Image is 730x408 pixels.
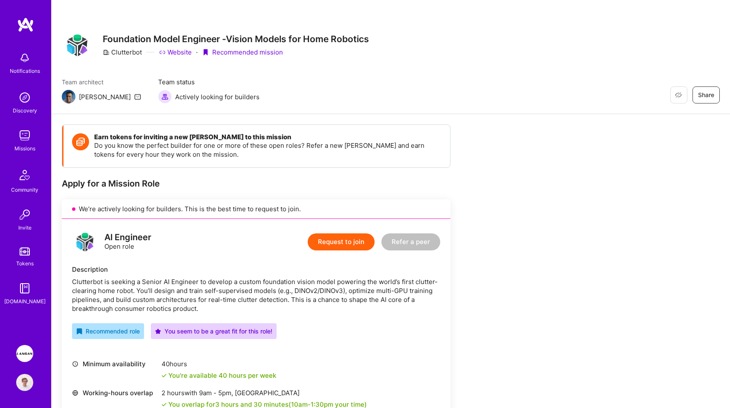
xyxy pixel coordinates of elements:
img: logo [17,17,34,32]
div: Apply for a Mission Role [62,178,450,189]
div: 2 hours with [GEOGRAPHIC_DATA] [162,388,367,397]
img: guide book [16,280,33,297]
img: Company Logo [62,30,92,60]
i: icon CompanyGray [103,49,110,56]
img: Team Architect [62,90,75,103]
span: Actively looking for builders [175,92,260,101]
div: Discovery [13,106,37,115]
div: Clutterbot is seeking a Senior AI Engineer to develop a custom foundation vision model powering t... [72,277,440,313]
div: You're available 40 hours per week [162,371,276,380]
div: [DOMAIN_NAME] [4,297,46,306]
div: Open role [104,233,151,251]
div: · [196,48,198,57]
div: 40 hours [162,359,276,368]
img: Token icon [72,133,89,150]
div: Recommended mission [202,48,283,57]
span: Share [698,91,714,99]
span: Team status [158,78,260,86]
div: Community [11,185,38,194]
a: User Avatar [14,374,35,391]
i: icon Mail [134,93,141,100]
div: Minimum availability [72,359,157,368]
img: Invite [16,206,33,223]
div: Clutterbot [103,48,142,57]
i: icon PurpleStar [155,328,161,334]
span: Team architect [62,78,141,86]
div: Tokens [16,259,34,268]
img: tokens [20,247,30,256]
div: Missions [14,144,35,153]
h3: Foundation Model Engineer -Vision Models for Home Robotics [103,34,369,44]
div: Description [72,265,440,274]
img: logo [72,229,98,255]
div: [PERSON_NAME] [79,92,131,101]
button: Refer a peer [381,233,440,250]
div: AI Engineer [104,233,151,242]
i: icon Check [162,402,167,407]
span: 9am - 5pm , [197,389,235,397]
i: icon RecommendedBadge [76,328,82,334]
img: teamwork [16,127,33,144]
img: discovery [16,89,33,106]
div: Invite [18,223,32,232]
button: Request to join [308,233,375,250]
h4: Earn tokens for inviting a new [PERSON_NAME] to this mission [94,133,441,141]
a: Website [159,48,192,57]
button: Share [692,86,720,103]
i: icon EyeClosed [675,92,682,98]
div: Notifications [10,66,40,75]
div: We’re actively looking for builders. This is the best time to request to join. [62,199,450,219]
a: Langan: AI-Copilot for Environmental Site Assessment [14,345,35,362]
i: icon Check [162,373,167,378]
div: Working-hours overlap [72,388,157,397]
img: User Avatar [16,374,33,391]
img: Community [14,165,35,185]
i: icon PurpleRibbon [202,49,209,56]
div: You seem to be a great fit for this role! [155,327,272,336]
img: bell [16,49,33,66]
i: icon World [72,390,78,396]
img: Actively looking for builders [158,90,172,103]
i: icon Clock [72,361,78,367]
p: Do you know the perfect builder for one or more of these open roles? Refer a new [PERSON_NAME] an... [94,141,441,159]
img: Langan: AI-Copilot for Environmental Site Assessment [16,345,33,362]
div: Recommended role [76,327,140,336]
